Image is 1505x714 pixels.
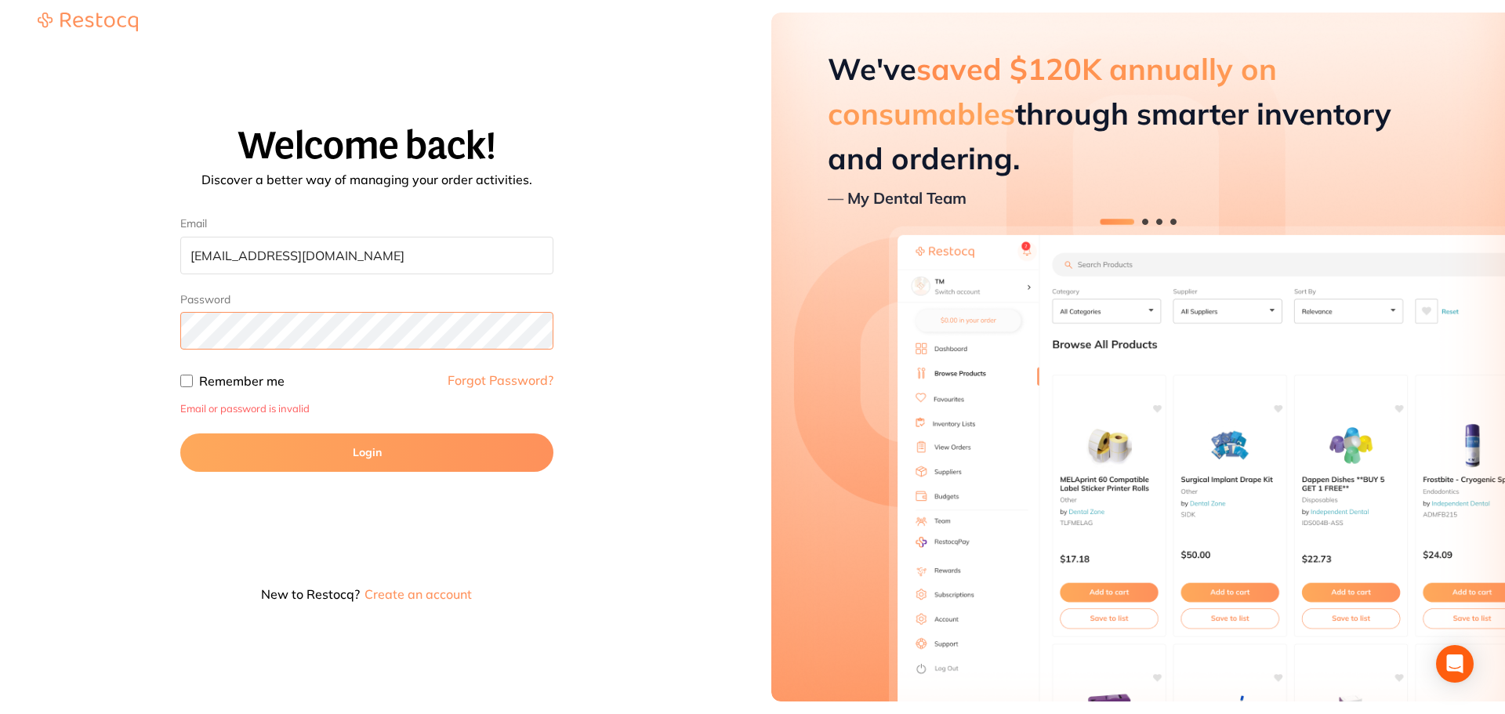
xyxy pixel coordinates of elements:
[1436,645,1474,683] div: Open Intercom Messenger
[19,173,715,186] p: Discover a better way of managing your order activities.
[180,237,553,274] input: Enter your email
[19,125,715,167] h1: Welcome back!
[38,13,138,31] img: Restocq
[448,374,553,386] a: Forgot Password?
[180,403,553,415] p: Email or password is invalid
[363,588,473,600] button: Create an account
[172,489,344,524] iframe: Sign in with Google Button
[199,375,285,387] label: Remember me
[180,433,553,471] button: Login
[180,217,553,230] label: Email
[771,13,1505,701] aside: Hero
[771,13,1505,701] img: Restocq preview
[180,588,553,600] p: New to Restocq?
[180,293,230,306] label: Password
